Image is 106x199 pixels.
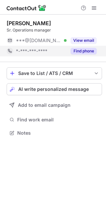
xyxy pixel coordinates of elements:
button: Find work email [7,115,102,124]
span: Find work email [17,117,99,123]
button: Reveal Button [71,37,97,44]
button: Reveal Button [71,48,97,54]
span: ***@[DOMAIN_NAME] [16,37,62,43]
button: Add to email campaign [7,99,102,111]
button: save-profile-one-click [7,67,102,79]
img: ContactOut v5.3.10 [7,4,46,12]
div: [PERSON_NAME] [7,20,51,27]
button: Notes [7,128,102,138]
div: Sr. Operations manager [7,27,102,33]
span: AI write personalized message [18,87,89,92]
div: Save to List / ATS / CRM [18,71,90,76]
button: AI write personalized message [7,83,102,95]
span: Notes [17,130,99,136]
span: Add to email campaign [18,102,71,108]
